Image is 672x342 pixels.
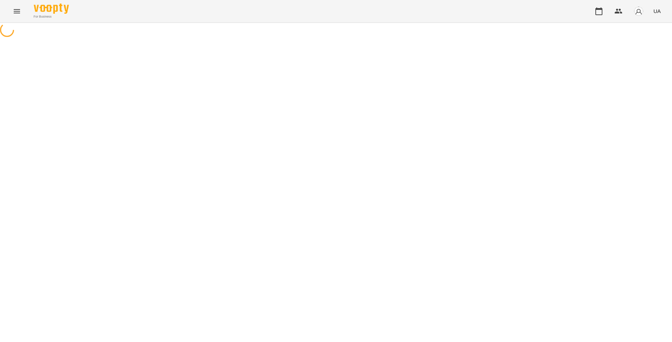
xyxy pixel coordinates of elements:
button: UA [651,5,664,18]
img: Voopty Logo [34,4,69,14]
span: UA [653,7,661,15]
span: For Business [34,14,69,19]
button: Menu [8,3,25,20]
img: avatar_s.png [634,6,644,16]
